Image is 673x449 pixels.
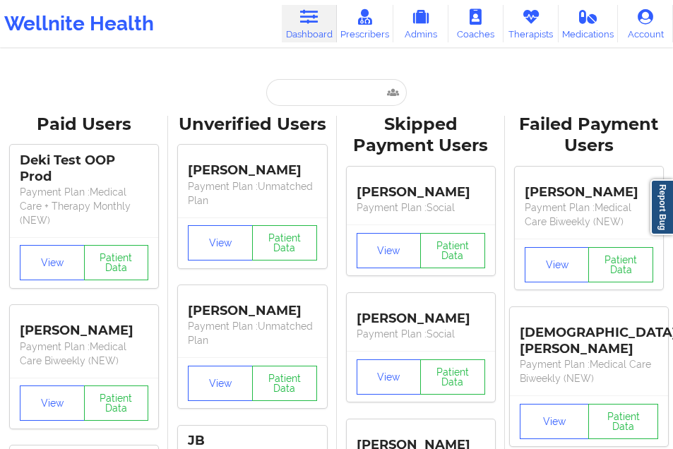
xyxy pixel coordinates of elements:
div: [PERSON_NAME] [20,313,148,340]
button: View [188,225,253,261]
a: Medications [559,5,618,42]
button: Patient Data [588,404,658,439]
button: View [357,359,422,395]
p: Payment Plan : Social [357,327,485,341]
a: Dashboard [282,5,337,42]
div: Paid Users [10,114,158,136]
div: [PERSON_NAME] [188,152,316,179]
div: Unverified Users [178,114,326,136]
p: Payment Plan : Unmatched Plan [188,319,316,347]
div: [PERSON_NAME] [525,174,653,200]
a: Therapists [504,5,559,42]
div: JB [188,433,316,449]
button: View [357,233,422,268]
a: Coaches [448,5,504,42]
div: [PERSON_NAME] [357,174,485,200]
button: Patient Data [420,359,485,395]
button: View [525,247,590,282]
button: Patient Data [84,385,149,421]
div: [PERSON_NAME] [357,300,485,327]
div: Failed Payment Users [515,114,663,157]
a: Report Bug [650,179,673,235]
button: Patient Data [252,366,317,401]
button: View [520,404,590,439]
a: Account [618,5,673,42]
button: Patient Data [420,233,485,268]
button: View [188,366,253,401]
div: Skipped Payment Users [347,114,495,157]
p: Payment Plan : Medical Care Biweekly (NEW) [20,340,148,368]
div: Deki Test OOP Prod [20,152,148,185]
a: Prescribers [337,5,393,42]
p: Payment Plan : Medical Care Biweekly (NEW) [525,200,653,229]
p: Payment Plan : Medical Care + Therapy Monthly (NEW) [20,185,148,227]
button: View [20,245,85,280]
button: View [20,385,85,421]
button: Patient Data [252,225,317,261]
p: Payment Plan : Medical Care Biweekly (NEW) [520,357,658,385]
button: Patient Data [588,247,653,282]
p: Payment Plan : Unmatched Plan [188,179,316,208]
div: [PERSON_NAME] [188,292,316,319]
div: [DEMOGRAPHIC_DATA][PERSON_NAME] [520,314,658,357]
a: Admins [393,5,448,42]
button: Patient Data [84,245,149,280]
p: Payment Plan : Social [357,200,485,215]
